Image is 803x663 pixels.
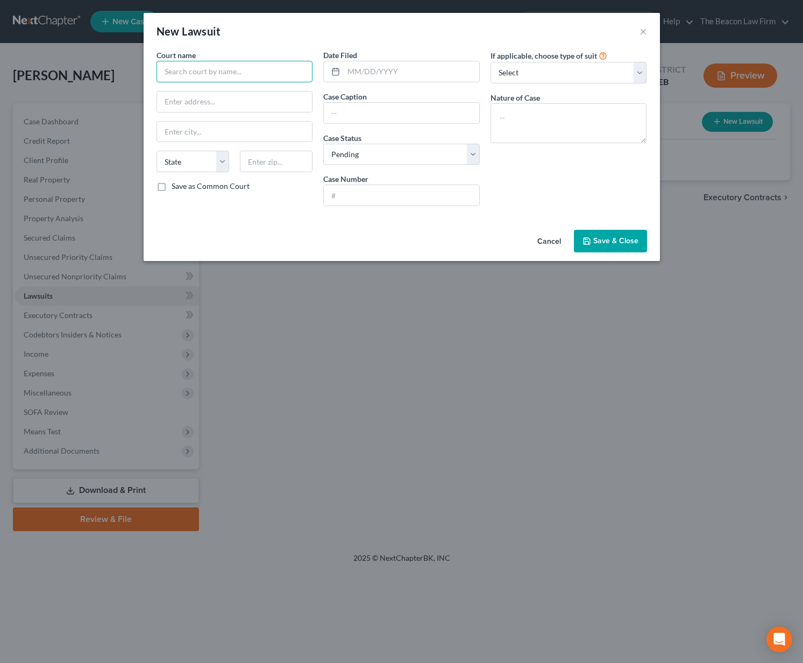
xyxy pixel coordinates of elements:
[574,230,647,252] button: Save & Close
[766,626,792,652] div: Open Intercom Messenger
[593,236,638,245] span: Save & Close
[639,25,647,38] button: ×
[182,25,221,38] span: Lawsuit
[323,173,368,185] label: Case Number
[324,185,479,206] input: #
[323,133,361,143] span: Case Status
[344,61,479,82] input: MM/DD/YYYY
[324,103,479,123] input: --
[172,181,250,192] label: Save as Common Court
[157,61,313,82] input: Search court by name...
[157,25,180,38] span: New
[491,50,597,61] label: If applicable, choose type of suit
[157,51,196,60] span: Court name
[157,122,312,142] input: Enter city...
[491,92,540,103] label: Nature of Case
[323,50,357,61] label: Date Filed
[240,151,312,172] input: Enter zip...
[529,231,570,252] button: Cancel
[323,91,367,102] label: Case Caption
[157,91,312,112] input: Enter address...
